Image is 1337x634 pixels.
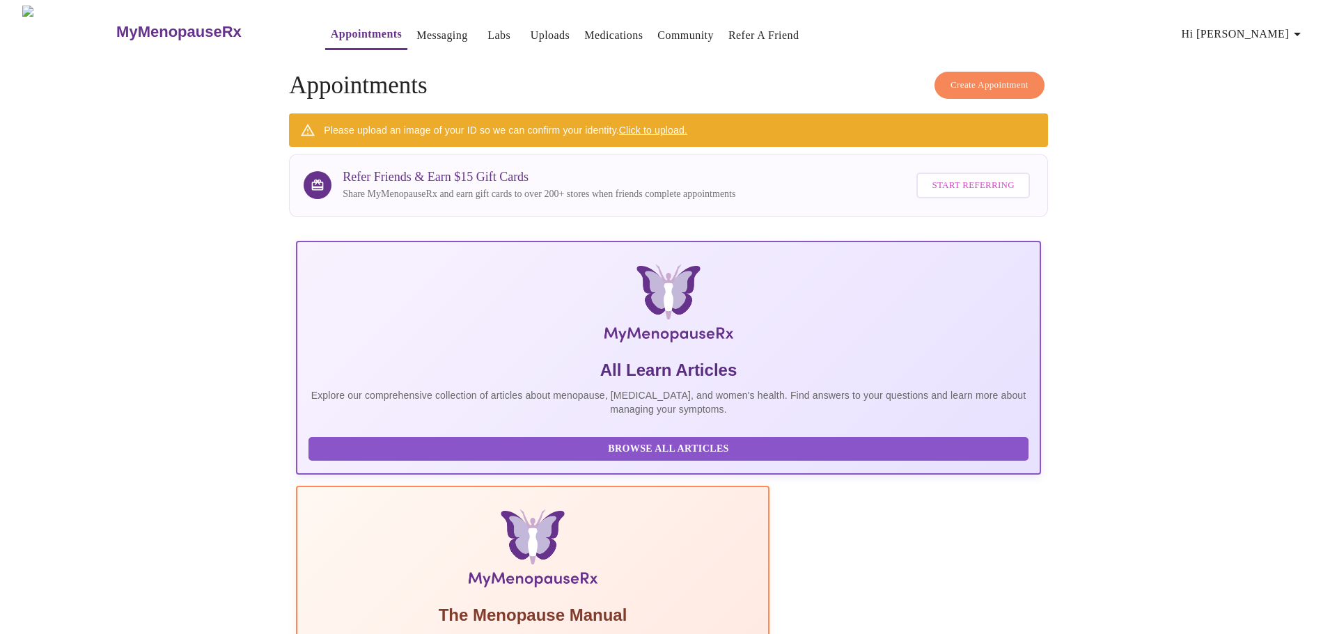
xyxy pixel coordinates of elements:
[411,22,473,49] button: Messaging
[22,6,115,58] img: MyMenopauseRx Logo
[116,23,242,41] h3: MyMenopauseRx
[308,359,1029,381] h5: All Learn Articles
[584,26,643,45] a: Medications
[935,72,1045,99] button: Create Appointment
[913,166,1033,205] a: Start Referring
[331,24,402,44] a: Appointments
[115,8,297,56] a: MyMenopauseRx
[477,22,522,49] button: Labs
[308,604,757,626] h5: The Menopause Manual
[619,125,687,136] a: Click to upload.
[932,177,1014,193] span: Start Referring
[308,388,1029,416] p: Explore our comprehensive collection of articles about menopause, [MEDICAL_DATA], and women's hea...
[951,77,1029,93] span: Create Appointment
[1176,20,1311,48] button: Hi [PERSON_NAME]
[324,118,687,143] div: Please upload an image of your ID so we can confirm your identity.
[1182,24,1306,44] span: Hi [PERSON_NAME]
[416,26,467,45] a: Messaging
[343,170,735,184] h3: Refer Friends & Earn $15 Gift Cards
[652,22,719,49] button: Community
[325,20,407,50] button: Appointments
[380,509,685,593] img: Menopause Manual
[916,173,1029,198] button: Start Referring
[531,26,570,45] a: Uploads
[723,22,805,49] button: Refer a Friend
[657,26,714,45] a: Community
[421,264,916,348] img: MyMenopauseRx Logo
[525,22,576,49] button: Uploads
[487,26,510,45] a: Labs
[289,72,1048,100] h4: Appointments
[308,437,1029,461] button: Browse All Articles
[579,22,648,49] button: Medications
[308,442,1032,454] a: Browse All Articles
[322,441,1015,458] span: Browse All Articles
[728,26,799,45] a: Refer a Friend
[343,187,735,201] p: Share MyMenopauseRx and earn gift cards to over 200+ stores when friends complete appointments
